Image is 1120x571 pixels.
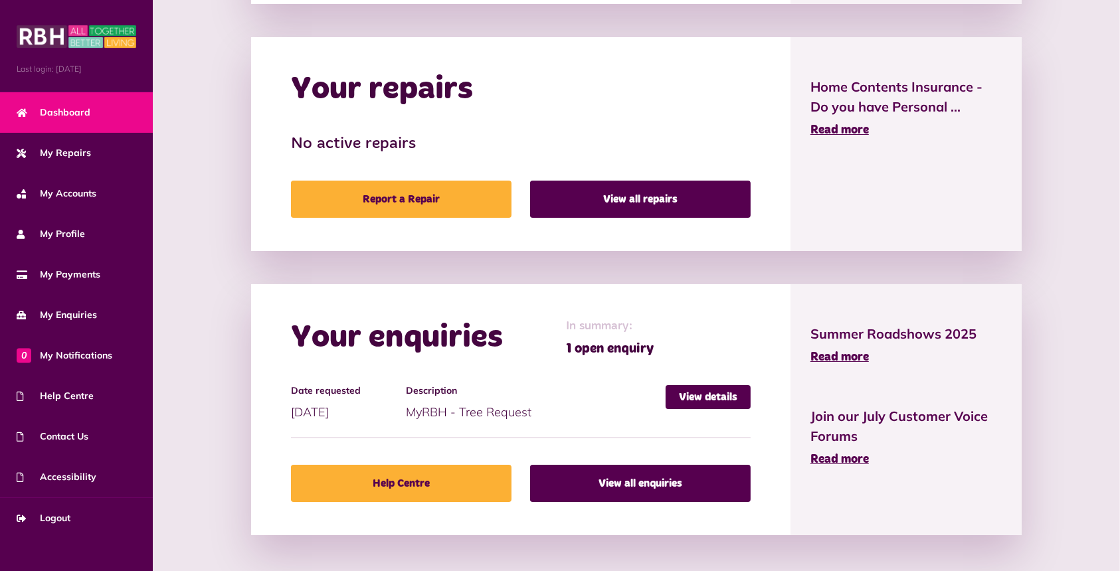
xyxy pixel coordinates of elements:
h2: Your repairs [291,70,473,109]
span: 0 [17,348,31,363]
div: MyRBH - Tree Request [406,385,666,421]
span: Read more [810,351,869,363]
a: Home Contents Insurance - Do you have Personal ... Read more [810,77,1002,139]
span: Read more [810,124,869,136]
span: Join our July Customer Voice Forums [810,406,1002,446]
span: Logout [17,511,70,525]
span: My Profile [17,227,85,241]
h3: No active repairs [291,135,751,154]
a: Report a Repair [291,181,512,218]
span: In summary: [566,317,654,335]
span: Dashboard [17,106,90,120]
img: MyRBH [17,23,136,50]
div: [DATE] [291,385,406,421]
span: My Payments [17,268,100,282]
a: View all enquiries [530,465,751,502]
span: Accessibility [17,470,96,484]
a: View details [666,385,751,409]
span: My Enquiries [17,308,97,322]
span: My Accounts [17,187,96,201]
span: My Notifications [17,349,112,363]
span: My Repairs [17,146,91,160]
h4: Date requested [291,385,399,396]
span: Help Centre [17,389,94,403]
a: Help Centre [291,465,512,502]
span: Summer Roadshows 2025 [810,324,1002,344]
a: Summer Roadshows 2025 Read more [810,324,1002,367]
a: Join our July Customer Voice Forums Read more [810,406,1002,469]
span: Read more [810,453,869,465]
h4: Description [406,385,659,396]
span: 1 open enquiry [566,339,654,359]
a: View all repairs [530,181,751,218]
h2: Your enquiries [291,319,503,357]
span: Contact Us [17,430,88,444]
span: Home Contents Insurance - Do you have Personal ... [810,77,1002,117]
span: Last login: [DATE] [17,63,136,75]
